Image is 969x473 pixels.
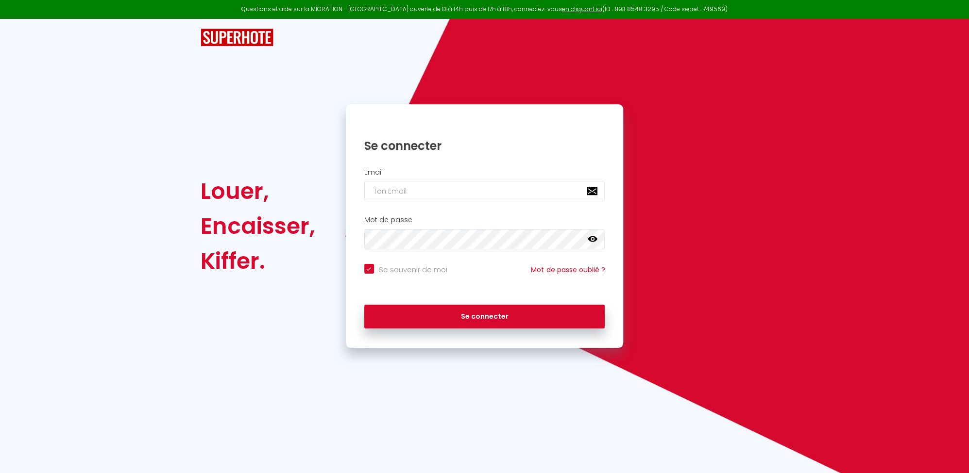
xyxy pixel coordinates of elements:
a: en cliquant ici [562,5,602,13]
input: Ton Email [364,181,605,201]
button: Se connecter [364,305,605,329]
div: Encaisser, [201,209,315,244]
div: Kiffer. [201,244,315,278]
img: SuperHote logo [201,29,273,47]
a: Mot de passe oublié ? [531,265,605,275]
h1: Se connecter [364,138,605,153]
h2: Mot de passe [364,216,605,224]
div: Louer, [201,174,315,209]
h2: Email [364,168,605,177]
